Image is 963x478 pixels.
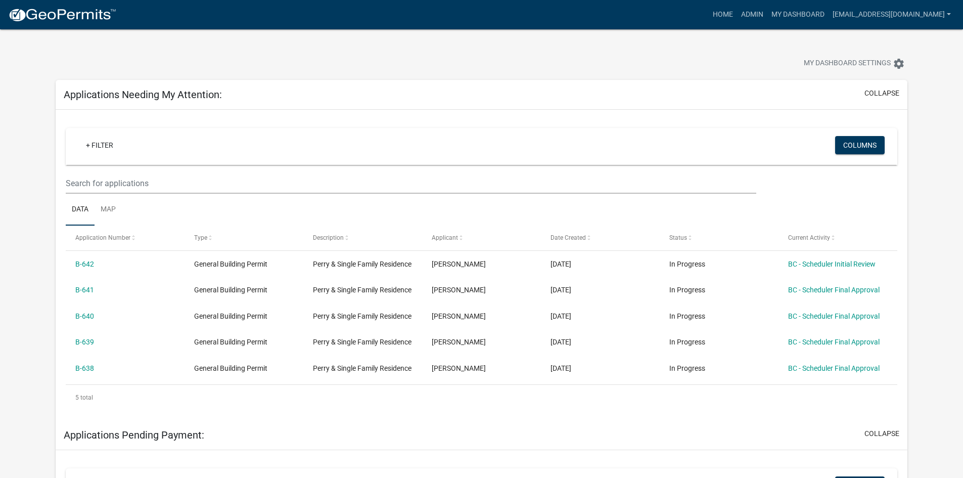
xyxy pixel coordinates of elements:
[75,364,94,372] a: B-638
[709,5,737,24] a: Home
[551,234,586,241] span: Date Created
[66,226,185,250] datatable-header-cell: Application Number
[864,428,899,439] button: collapse
[185,226,303,250] datatable-header-cell: Type
[194,260,267,268] span: General Building Permit
[788,260,876,268] a: BC - Scheduler Initial Review
[64,429,204,441] h5: Applications Pending Payment:
[432,312,486,320] span: Shane Weist
[432,234,458,241] span: Applicant
[432,286,486,294] span: Shane Weist
[551,260,571,268] span: 08/09/2025
[194,234,207,241] span: Type
[659,226,778,250] datatable-header-cell: Status
[313,364,411,372] span: Perry & Single Family Residence
[64,89,222,101] h5: Applications Needing My Attention:
[551,286,571,294] span: 08/06/2025
[669,338,705,346] span: In Progress
[313,312,411,320] span: Perry & Single Family Residence
[75,260,94,268] a: B-642
[95,194,122,226] a: Map
[778,226,897,250] datatable-header-cell: Current Activity
[669,312,705,320] span: In Progress
[796,54,913,73] button: My Dashboard Settingssettings
[313,234,344,241] span: Description
[194,286,267,294] span: General Building Permit
[804,58,891,70] span: My Dashboard Settings
[75,338,94,346] a: B-639
[66,385,897,410] div: 5 total
[829,5,955,24] a: [EMAIL_ADDRESS][DOMAIN_NAME]
[788,338,880,346] a: BC - Scheduler Final Approval
[737,5,767,24] a: Admin
[551,312,571,320] span: 08/06/2025
[669,234,687,241] span: Status
[432,338,486,346] span: Shane Weist
[56,110,907,420] div: collapse
[864,88,899,99] button: collapse
[66,194,95,226] a: Data
[669,364,705,372] span: In Progress
[551,338,571,346] span: 08/06/2025
[194,364,267,372] span: General Building Permit
[75,286,94,294] a: B-641
[788,312,880,320] a: BC - Scheduler Final Approval
[669,260,705,268] span: In Progress
[194,312,267,320] span: General Building Permit
[422,226,541,250] datatable-header-cell: Applicant
[313,338,411,346] span: Perry & Single Family Residence
[432,260,486,268] span: Shane Weist
[788,364,880,372] a: BC - Scheduler Final Approval
[551,364,571,372] span: 08/06/2025
[313,286,411,294] span: Perry & Single Family Residence
[194,338,267,346] span: General Building Permit
[541,226,660,250] datatable-header-cell: Date Created
[75,234,130,241] span: Application Number
[669,286,705,294] span: In Progress
[893,58,905,70] i: settings
[303,226,422,250] datatable-header-cell: Description
[66,173,756,194] input: Search for applications
[788,234,830,241] span: Current Activity
[432,364,486,372] span: Shane Weist
[767,5,829,24] a: My Dashboard
[75,312,94,320] a: B-640
[78,136,121,154] a: + Filter
[835,136,885,154] button: Columns
[313,260,411,268] span: Perry & Single Family Residence
[788,286,880,294] a: BC - Scheduler Final Approval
